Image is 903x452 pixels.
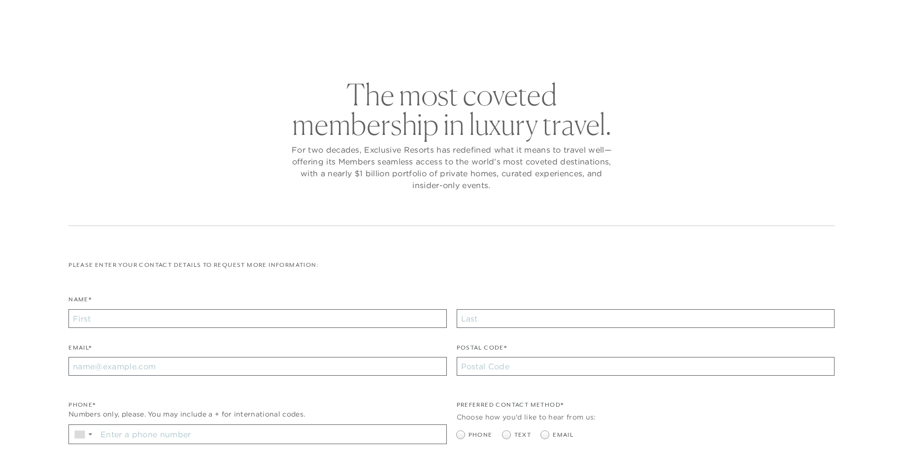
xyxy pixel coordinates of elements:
[514,430,532,440] span: Text
[457,357,835,376] input: Postal Code
[68,409,446,420] div: Numbers only, please. You may include a + for international codes.
[429,32,490,60] a: Membership
[338,32,414,60] a: The Collection
[553,430,573,440] span: Email
[457,309,835,328] input: Last
[457,400,564,415] legend: Preferred Contact Method*
[468,430,493,440] span: Phone
[504,32,565,60] a: Community
[68,357,446,376] input: name@example.com
[87,431,94,437] span: ▼
[457,412,835,422] div: Choose how you'd like to hear from us:
[457,343,507,357] label: Postal Code*
[791,11,839,20] a: Member Login
[38,11,81,20] a: Get Started
[69,425,97,444] div: Country Code Selector
[68,343,92,357] label: Email*
[68,309,446,328] input: First
[68,400,446,410] div: Phone*
[68,260,835,270] p: Please enter your contact details to request more information:
[97,425,446,444] input: Enter a phone number
[289,144,614,191] p: For two decades, Exclusive Resorts has redefined what it means to travel well—offering its Member...
[289,80,614,139] h2: The most coveted membership in luxury travel.
[68,295,92,309] label: Name*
